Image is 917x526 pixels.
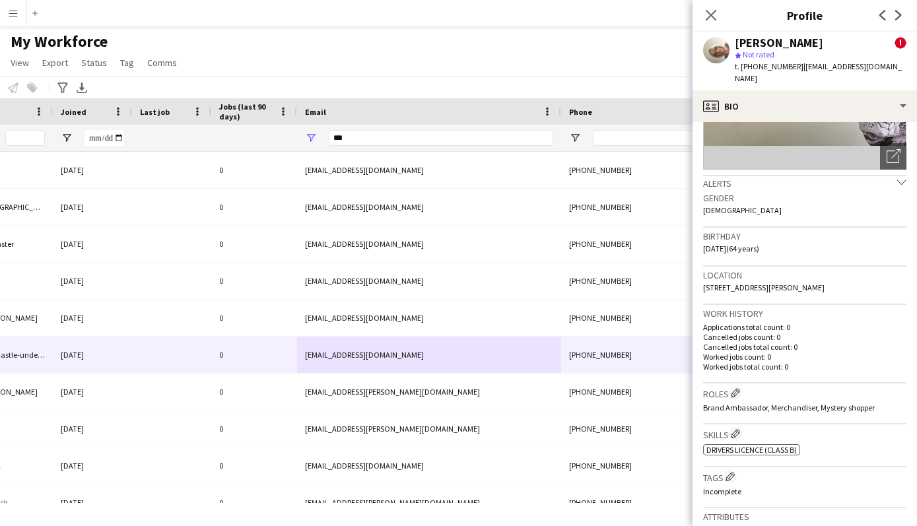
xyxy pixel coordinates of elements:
[11,32,108,51] span: My Workforce
[703,403,875,412] span: Brand Ambassador, Merchandiser, Mystery shopper
[703,282,825,292] span: [STREET_ADDRESS][PERSON_NAME]
[703,427,906,441] h3: Skills
[297,447,561,484] div: [EMAIL_ADDRESS][DOMAIN_NAME]
[5,130,45,146] input: City Filter Input
[37,54,73,71] a: Export
[115,54,139,71] a: Tag
[593,130,722,146] input: Phone Filter Input
[211,447,297,484] div: 0
[211,300,297,336] div: 0
[561,263,730,299] div: [PHONE_NUMBER]
[297,226,561,262] div: [EMAIL_ADDRESS][DOMAIN_NAME]
[703,511,906,523] h3: Attributes
[329,130,553,146] input: Email Filter Input
[693,7,917,24] h3: Profile
[55,80,71,96] app-action-btn: Advanced filters
[561,300,730,336] div: [PHONE_NUMBER]
[61,107,86,117] span: Joined
[703,322,906,332] p: Applications total count: 0
[219,102,273,121] span: Jobs (last 90 days)
[53,152,132,188] div: [DATE]
[53,226,132,262] div: [DATE]
[211,337,297,373] div: 0
[297,484,561,521] div: [EMAIL_ADDRESS][PERSON_NAME][DOMAIN_NAME]
[211,484,297,521] div: 0
[53,300,132,336] div: [DATE]
[297,152,561,188] div: [EMAIL_ADDRESS][DOMAIN_NAME]
[305,132,317,144] button: Open Filter Menu
[53,411,132,447] div: [DATE]
[880,143,906,170] div: Open photos pop-in
[53,484,132,521] div: [DATE]
[211,189,297,225] div: 0
[735,61,902,83] span: | [EMAIL_ADDRESS][DOMAIN_NAME]
[561,411,730,447] div: [PHONE_NUMBER]
[735,61,803,71] span: t. [PHONE_NUMBER]
[61,132,73,144] button: Open Filter Menu
[703,386,906,400] h3: Roles
[703,362,906,372] p: Worked jobs total count: 0
[74,80,90,96] app-action-btn: Export XLSX
[211,263,297,299] div: 0
[53,263,132,299] div: [DATE]
[147,57,177,69] span: Comms
[53,337,132,373] div: [DATE]
[569,132,581,144] button: Open Filter Menu
[703,192,906,204] h3: Gender
[11,57,29,69] span: View
[569,107,592,117] span: Phone
[895,37,906,49] span: !
[297,374,561,410] div: [EMAIL_ADDRESS][PERSON_NAME][DOMAIN_NAME]
[703,342,906,352] p: Cancelled jobs total count: 0
[120,57,134,69] span: Tag
[561,484,730,521] div: [PHONE_NUMBER]
[561,189,730,225] div: [PHONE_NUMBER]
[735,37,823,49] div: [PERSON_NAME]
[53,189,132,225] div: [DATE]
[53,374,132,410] div: [DATE]
[305,107,326,117] span: Email
[703,244,759,253] span: [DATE] (64 years)
[703,175,906,189] div: Alerts
[297,300,561,336] div: [EMAIL_ADDRESS][DOMAIN_NAME]
[142,54,182,71] a: Comms
[81,57,107,69] span: Status
[297,337,561,373] div: [EMAIL_ADDRESS][DOMAIN_NAME]
[743,49,774,59] span: Not rated
[297,189,561,225] div: [EMAIL_ADDRESS][DOMAIN_NAME]
[5,54,34,71] a: View
[140,107,170,117] span: Last job
[561,226,730,262] div: [PHONE_NUMBER]
[703,308,906,319] h3: Work history
[561,447,730,484] div: [PHONE_NUMBER]
[693,90,917,122] div: Bio
[561,152,730,188] div: [PHONE_NUMBER]
[211,152,297,188] div: 0
[211,374,297,410] div: 0
[85,130,124,146] input: Joined Filter Input
[53,447,132,484] div: [DATE]
[703,269,906,281] h3: Location
[297,411,561,447] div: [EMAIL_ADDRESS][PERSON_NAME][DOMAIN_NAME]
[703,486,906,496] p: Incomplete
[211,226,297,262] div: 0
[76,54,112,71] a: Status
[297,263,561,299] div: [EMAIL_ADDRESS][DOMAIN_NAME]
[703,230,906,242] h3: Birthday
[703,352,906,362] p: Worked jobs count: 0
[703,205,782,215] span: [DEMOGRAPHIC_DATA]
[211,411,297,447] div: 0
[561,374,730,410] div: [PHONE_NUMBER]
[706,445,797,455] span: Drivers Licence (Class B)
[703,332,906,342] p: Cancelled jobs count: 0
[42,57,68,69] span: Export
[703,470,906,484] h3: Tags
[561,337,730,373] div: [PHONE_NUMBER]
